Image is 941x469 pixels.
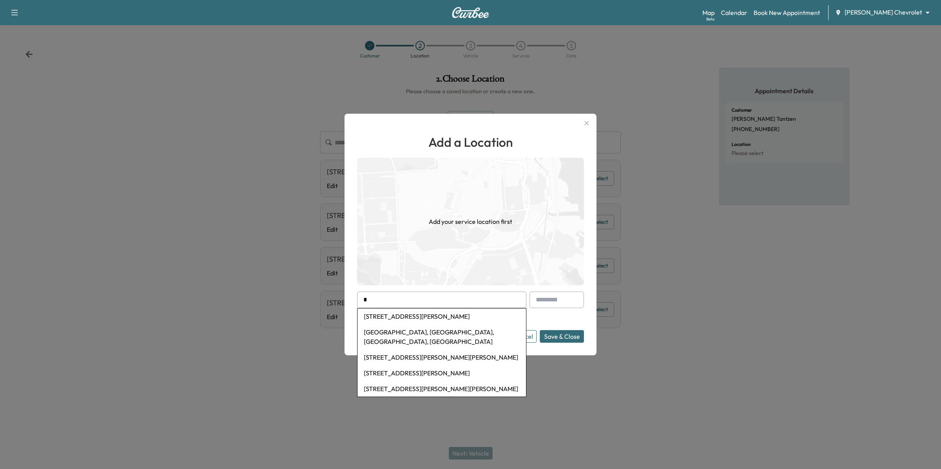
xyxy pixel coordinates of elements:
[358,365,526,381] li: [STREET_ADDRESS][PERSON_NAME]
[754,8,820,17] a: Book New Appointment
[358,308,526,324] li: [STREET_ADDRESS][PERSON_NAME]
[706,16,715,22] div: Beta
[357,133,584,151] h1: Add a Location
[845,8,922,17] span: [PERSON_NAME] Chevrolet
[540,330,584,343] button: Save & Close
[702,8,715,17] a: MapBeta
[358,349,526,365] li: [STREET_ADDRESS][PERSON_NAME][PERSON_NAME]
[357,158,584,285] img: empty-map-CL6vilOE.png
[429,217,512,226] h1: Add your service location first
[721,8,747,17] a: Calendar
[452,7,489,18] img: Curbee Logo
[358,324,526,349] li: [GEOGRAPHIC_DATA], [GEOGRAPHIC_DATA], [GEOGRAPHIC_DATA], [GEOGRAPHIC_DATA]
[358,381,526,397] li: [STREET_ADDRESS][PERSON_NAME][PERSON_NAME]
